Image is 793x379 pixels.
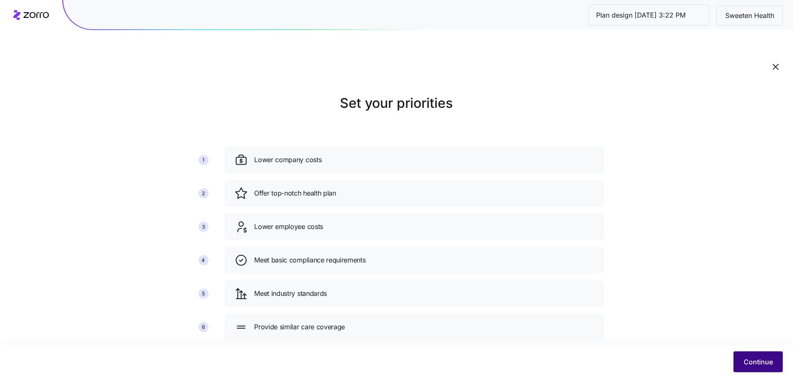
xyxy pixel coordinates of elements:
span: Meet industry standards [255,288,327,299]
span: Sweeten Health [719,10,781,21]
div: Meet basic compliance requirements [224,247,604,274]
div: Offer top-notch health plan [224,180,604,207]
div: 6 [199,322,209,332]
div: 1 [199,155,209,165]
div: 4 [199,255,209,265]
div: 5 [199,289,209,299]
span: Offer top-notch health plan [255,188,336,198]
div: 3 [199,222,209,232]
span: Meet basic compliance requirements [255,255,366,265]
span: Lower company costs [255,155,322,165]
div: Lower company costs [224,147,604,173]
span: Continue [744,357,773,367]
div: Lower employee costs [224,214,604,240]
button: Continue [734,351,783,372]
span: Provide similar care coverage [255,322,345,332]
h1: Set your priorities [189,93,604,113]
div: Provide similar care coverage [224,314,604,341]
div: Meet industry standards [224,280,604,307]
div: 2 [199,188,209,198]
span: Lower employee costs [255,221,324,232]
